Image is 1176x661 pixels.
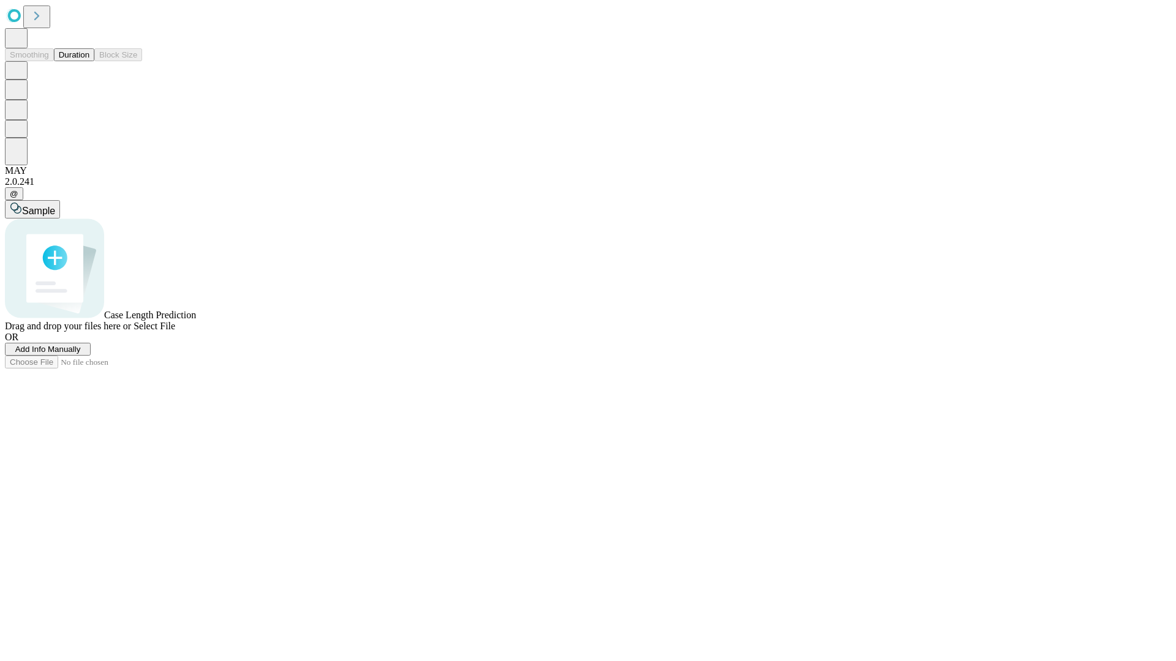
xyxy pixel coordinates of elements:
[5,321,131,331] span: Drag and drop your files here or
[5,200,60,218] button: Sample
[104,310,196,320] span: Case Length Prediction
[5,187,23,200] button: @
[5,343,91,356] button: Add Info Manually
[134,321,175,331] span: Select File
[10,189,18,198] span: @
[5,48,54,61] button: Smoothing
[22,206,55,216] span: Sample
[54,48,94,61] button: Duration
[5,176,1171,187] div: 2.0.241
[5,332,18,342] span: OR
[5,165,1171,176] div: MAY
[94,48,142,61] button: Block Size
[15,345,81,354] span: Add Info Manually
